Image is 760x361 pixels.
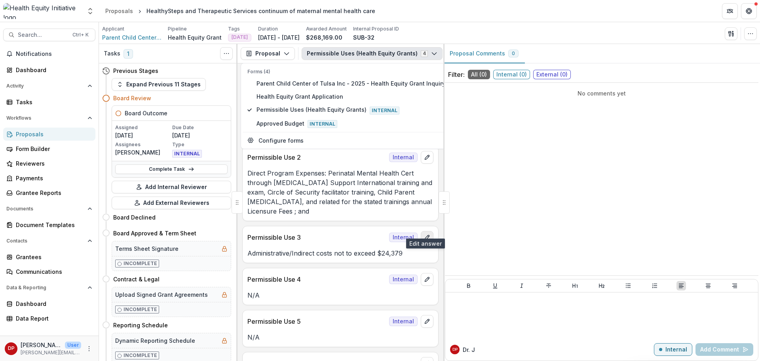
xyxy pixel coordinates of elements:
button: Expand Previous 11 Stages [112,78,206,91]
button: Open entity switcher [85,3,96,19]
div: Data Report [16,314,89,323]
button: edit [421,151,433,164]
p: Permissible Use 4 [247,275,386,284]
button: Align Center [703,281,713,290]
span: Internal [308,120,337,128]
div: Form Builder [16,145,89,153]
button: Open Activity [3,80,95,92]
p: User [65,342,81,349]
div: Tasks [16,98,89,106]
button: Internal [654,343,692,356]
button: Strike [544,281,553,290]
span: Internal [389,153,418,162]
p: Dr. J [463,346,475,354]
button: Underline [490,281,500,290]
button: Open Contacts [3,235,95,247]
button: Toggle View Cancelled Tasks [220,47,233,60]
p: [DATE] - [DATE] [258,33,300,42]
h5: Board Outcome [125,109,167,117]
p: Forms (4) [247,68,445,75]
h4: Previous Stages [113,67,158,75]
button: Open Documents [3,202,95,215]
p: Administrative/Indirect costs not to exceed $24,379 [247,248,433,258]
p: $268,169.00 [306,33,342,42]
span: Notifications [16,51,92,57]
a: Data Report [3,312,95,325]
div: Ctrl + K [71,31,90,39]
h5: Terms Sheet Signature [115,244,179,253]
button: Open Data & Reporting [3,281,95,294]
p: Applicant [102,25,124,32]
button: Italicize [517,281,526,290]
button: Heading 1 [570,281,580,290]
button: Align Right [730,281,739,290]
button: Add Internal Reviewer [112,181,231,193]
div: Reviewers [16,159,89,168]
span: INTERNAL [172,150,202,158]
button: edit [421,315,433,328]
a: Dashboard [3,297,95,310]
p: Assignees [115,141,171,148]
h3: Tasks [104,50,120,57]
a: Dashboard [3,63,95,76]
div: Dashboard [16,66,89,74]
button: Bold [464,281,473,290]
button: Get Help [741,3,757,19]
p: [DATE] [172,131,228,139]
a: Proposals [102,5,136,17]
span: Permissible Uses (Health Equity Grants) [256,105,445,114]
p: Permissible Use 2 [247,153,386,162]
p: Due Date [172,124,228,131]
span: Workflows [6,115,84,121]
p: Incomplete [123,352,157,359]
div: Dr. Janel Pasley [452,348,458,351]
div: Communications [16,267,89,276]
div: Payments [16,174,89,182]
button: Align Left [676,281,686,290]
span: Internal [389,275,418,284]
span: [DATE] [232,34,248,40]
span: Contacts [6,238,84,244]
p: N/A [247,290,433,300]
p: Awarded Amount [306,25,347,32]
p: Duration [258,25,278,32]
span: Internal [389,233,418,242]
button: Add External Reviewers [112,197,231,209]
p: Type [172,141,228,148]
h4: Reporting Schedule [113,321,168,329]
a: Grantee Reports [3,186,95,199]
span: Health Equity Grant Application [256,92,445,101]
button: Permissible Uses (Health Equity Grants)4 [302,47,443,60]
span: Internal [370,107,399,115]
p: Pipeline [168,25,187,32]
p: No comments yet [448,89,755,97]
span: Activity [6,83,84,89]
a: Complete Task [115,164,228,174]
p: Tags [228,25,240,32]
a: Form Builder [3,142,95,155]
div: Proposals [105,7,133,15]
button: Proposal [241,47,295,60]
button: Ordered List [650,281,659,290]
a: Reviewers [3,157,95,170]
button: edit [421,231,433,244]
button: edit [421,273,433,286]
button: Search... [3,29,95,41]
span: Documents [6,206,84,212]
h4: Contract & Legal [113,275,160,283]
span: 1 [123,49,133,59]
div: HealthySteps and Therapeutic Services continuum of maternal mental health care [146,7,375,15]
span: Internal ( 0 ) [493,70,530,79]
a: Payments [3,172,95,185]
p: Internal [665,346,687,353]
p: Permissible Use 3 [247,233,386,242]
button: Partners [722,3,738,19]
span: 0 [512,51,515,56]
div: Dashboard [16,300,89,308]
button: Proposal Comments [443,44,525,63]
p: Direct Program Expenses: Perinatal Mental Health Cert through [MEDICAL_DATA] Support Internationa... [247,168,433,216]
h5: Dynamic Reporting Schedule [115,336,195,345]
span: External ( 0 ) [533,70,571,79]
span: Data & Reporting [6,285,84,290]
button: Add Comment [695,343,753,356]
